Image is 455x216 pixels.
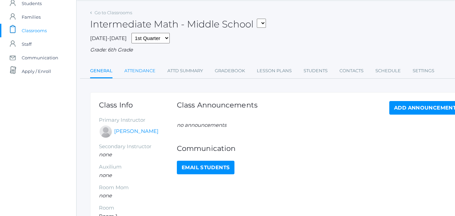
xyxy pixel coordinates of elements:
em: none [99,151,112,158]
em: no announcements [177,122,226,128]
h5: Auxilium [99,164,177,170]
span: Staff [22,37,32,51]
a: General [90,64,112,79]
a: Schedule [375,64,401,78]
span: [DATE]-[DATE] [90,35,127,41]
a: Lesson Plans [257,64,292,78]
em: none [99,192,112,199]
h2: Intermediate Math - Middle School [90,19,266,30]
h1: Class Info [99,101,177,109]
span: Apply / Enroll [22,64,51,78]
span: Communication [22,51,58,64]
a: Attd Summary [167,64,203,78]
span: Classrooms [22,24,47,37]
a: Attendance [124,64,156,78]
div: Bonnie Posey [99,125,112,138]
h1: Class Announcements [177,101,257,113]
a: Gradebook [215,64,245,78]
a: Settings [413,64,434,78]
a: Contacts [339,64,364,78]
span: Families [22,10,41,24]
h5: Room Mom [99,185,177,191]
a: Email Students [177,161,234,174]
a: Students [304,64,328,78]
h5: Secondary Instructor [99,144,177,150]
a: [PERSON_NAME] [114,127,159,135]
h5: Primary Instructor [99,117,177,123]
h5: Room [99,205,177,211]
em: none [99,172,112,178]
a: Go to Classrooms [95,10,132,15]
